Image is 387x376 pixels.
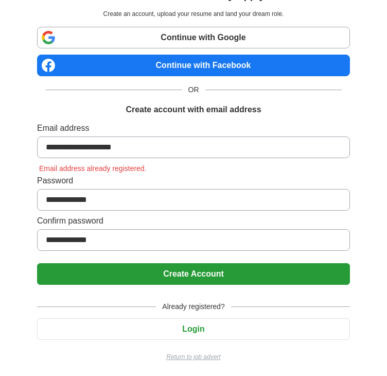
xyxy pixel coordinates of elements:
[37,263,350,285] button: Create Account
[39,9,348,19] p: Create an account, upload your resume and land your dream role.
[182,84,205,95] span: OR
[37,352,350,362] a: Return to job advert
[37,164,149,173] span: Email address already registered.
[37,215,350,227] label: Confirm password
[37,318,350,340] button: Login
[37,27,350,48] a: Continue with Google
[37,122,350,134] label: Email address
[156,301,231,312] span: Already registered?
[126,104,261,116] h1: Create account with email address
[37,55,350,76] a: Continue with Facebook
[37,324,350,333] a: Login
[37,175,350,187] label: Password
